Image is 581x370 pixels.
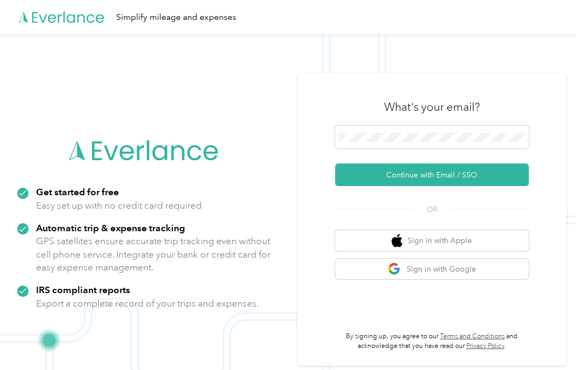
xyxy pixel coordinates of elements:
[36,297,259,310] p: Export a complete record of your trips and expenses.
[335,163,529,186] button: Continue with Email / SSO
[335,259,529,280] button: google logoSign in with Google
[36,222,185,233] strong: Automatic trip & expense tracking
[466,342,505,350] a: Privacy Policy
[116,11,236,24] div: Simplify mileage and expenses
[36,199,202,212] p: Easy set up with no credit card required
[440,332,505,340] a: Terms and Conditions
[413,204,451,215] span: OR
[36,186,119,197] strong: Get started for free
[36,234,271,274] p: GPS satellites ensure accurate trip tracking even without cell phone service. Integrate your bank...
[36,284,130,295] strong: IRS compliant reports
[388,262,401,276] img: google logo
[335,332,529,351] p: By signing up, you agree to our and acknowledge that you have read our .
[335,230,529,251] button: apple logoSign in with Apple
[384,99,480,115] h3: What's your email?
[392,234,402,247] img: apple logo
